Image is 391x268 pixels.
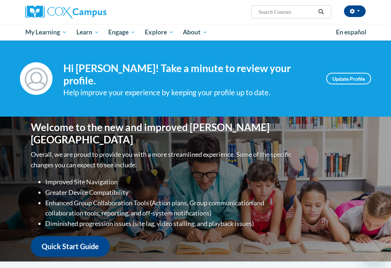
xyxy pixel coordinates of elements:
[140,24,178,41] a: Explore
[45,177,293,187] li: Improved Site Navigation
[178,24,213,41] a: About
[20,62,52,95] img: Profile Image
[31,121,293,146] h1: Welcome to the new and improved [PERSON_NAME][GEOGRAPHIC_DATA]
[344,5,366,17] button: Account Settings
[76,28,99,37] span: Learn
[45,187,293,198] li: Greater Device Compatibility
[145,28,174,37] span: Explore
[31,236,110,257] a: Quick Start Guide
[25,5,131,18] a: Cox Campus
[326,73,371,84] a: Update Profile
[336,28,366,36] span: En español
[72,24,104,41] a: Learn
[31,149,293,170] p: Overall, we are proud to provide you with a more streamlined experience. Some of the specific cha...
[183,28,207,37] span: About
[45,198,293,219] li: Enhanced Group Collaboration Tools (Action plans, Group communication and collaboration tools, re...
[258,8,316,16] input: Search Courses
[20,24,371,41] div: Main menu
[21,24,72,41] a: My Learning
[108,28,135,37] span: Engage
[362,239,385,262] iframe: Button to launch messaging window
[104,24,140,41] a: Engage
[25,28,67,37] span: My Learning
[316,8,327,16] button: Search
[63,87,315,99] div: Help improve your experience by keeping your profile up to date.
[331,25,371,40] a: En español
[25,5,106,18] img: Cox Campus
[63,62,315,87] h4: Hi [PERSON_NAME]! Take a minute to review your profile.
[45,218,293,229] li: Diminished progression issues (site lag, video stalling, and playback issues)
